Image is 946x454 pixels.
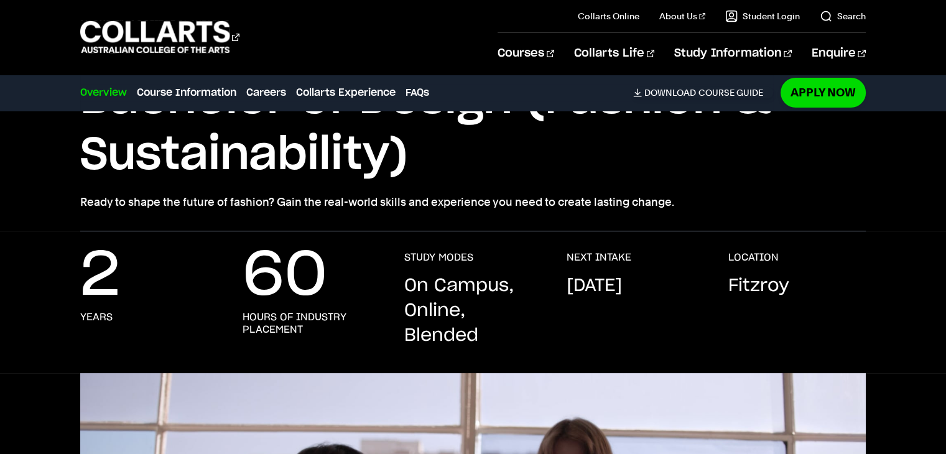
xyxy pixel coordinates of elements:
h3: hours of industry placement [243,311,379,336]
a: Apply Now [781,78,866,107]
a: DownloadCourse Guide [633,87,773,98]
a: FAQs [406,85,429,100]
a: Student Login [725,10,800,22]
span: Download [644,87,696,98]
a: Careers [246,85,286,100]
h3: STUDY MODES [404,251,473,264]
h3: LOCATION [728,251,779,264]
h1: Bachelor of Design (Fashion & Sustainability) [80,72,865,183]
h3: years [80,311,113,323]
a: Search [820,10,866,22]
p: Fitzroy [728,274,789,299]
a: Overview [80,85,127,100]
p: Ready to shape the future of fashion? Gain the real-world skills and experience you need to creat... [80,193,865,211]
p: 60 [243,251,327,301]
a: Courses [498,33,554,74]
div: Go to homepage [80,19,239,55]
p: 2 [80,251,120,301]
a: Collarts Life [574,33,654,74]
a: Collarts Online [578,10,639,22]
p: On Campus, Online, Blended [404,274,541,348]
a: Collarts Experience [296,85,396,100]
a: Study Information [674,33,791,74]
a: Course Information [137,85,236,100]
h3: NEXT INTAKE [567,251,631,264]
a: About Us [659,10,705,22]
p: [DATE] [567,274,622,299]
a: Enquire [812,33,866,74]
